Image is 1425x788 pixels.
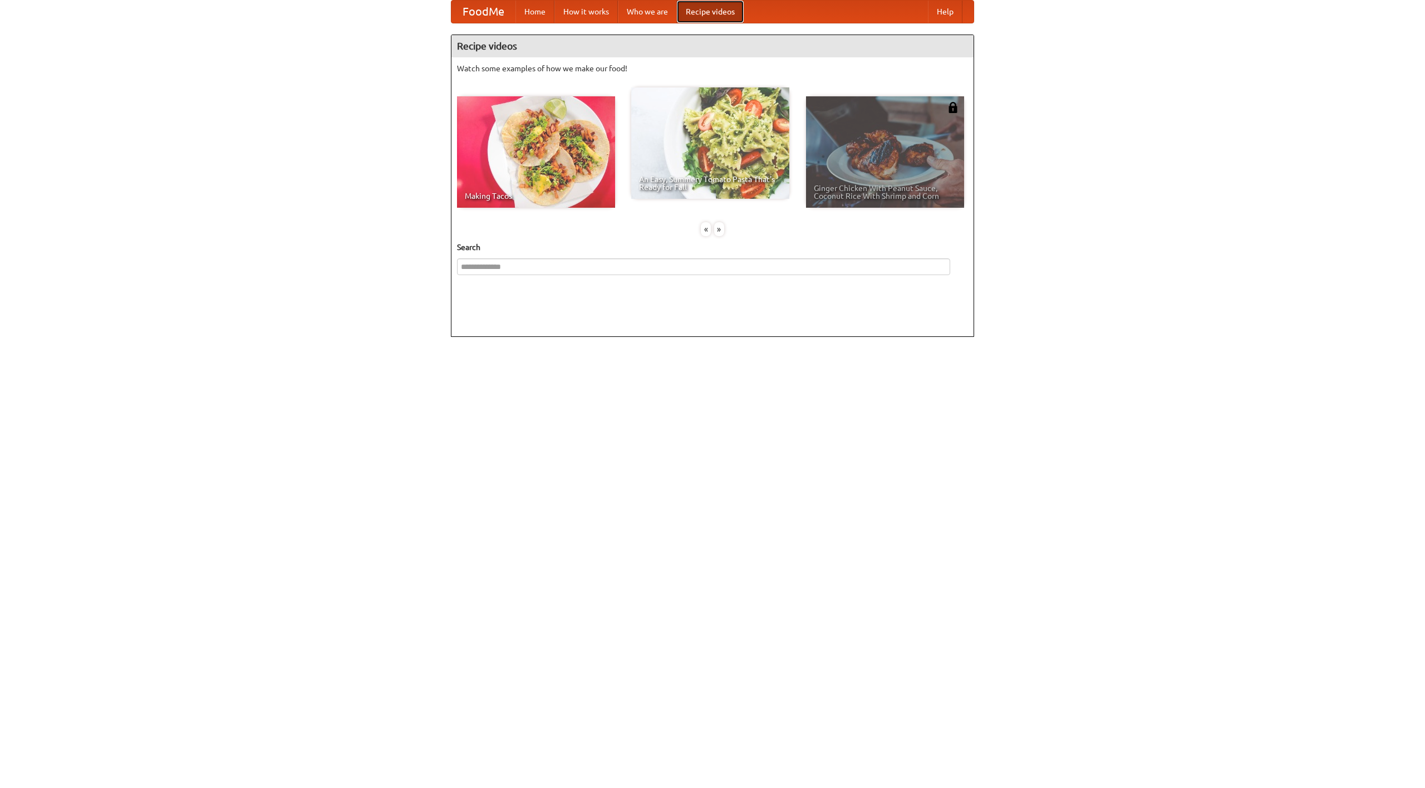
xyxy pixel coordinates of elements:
a: FoodMe [451,1,515,23]
a: Help [928,1,962,23]
a: Making Tacos [457,96,615,208]
a: Home [515,1,554,23]
span: An Easy, Summery Tomato Pasta That's Ready for Fall [639,175,782,191]
span: Making Tacos [465,192,607,200]
div: » [714,222,724,236]
div: « [701,222,711,236]
a: An Easy, Summery Tomato Pasta That's Ready for Fall [631,87,789,199]
p: Watch some examples of how we make our food! [457,63,968,74]
h5: Search [457,242,968,253]
a: Recipe videos [677,1,744,23]
h4: Recipe videos [451,35,974,57]
img: 483408.png [947,102,959,113]
a: How it works [554,1,618,23]
a: Who we are [618,1,677,23]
